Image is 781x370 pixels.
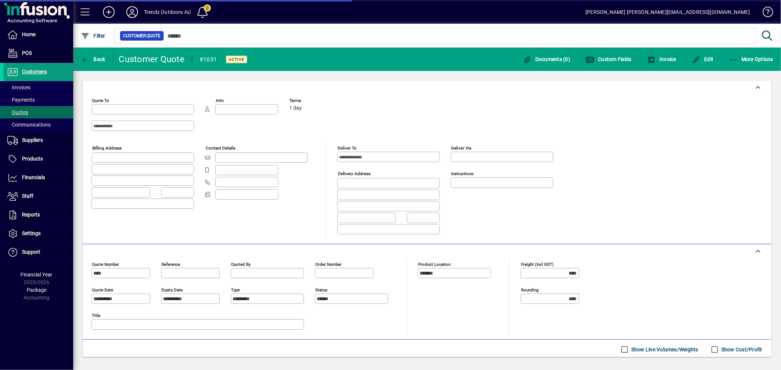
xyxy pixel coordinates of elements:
[92,313,100,318] mat-label: Title
[729,56,774,62] span: More Options
[120,5,144,19] button: Profile
[81,56,105,62] span: Back
[92,287,113,292] mat-label: Quote date
[4,131,73,150] a: Suppliers
[119,53,185,65] div: Customer Quote
[92,98,109,103] mat-label: Quote To
[27,287,47,293] span: Package
[585,6,750,18] div: [PERSON_NAME] [PERSON_NAME][EMAIL_ADDRESS][DOMAIN_NAME]
[4,44,73,63] a: POS
[216,98,224,103] mat-label: Attn
[161,261,180,267] mat-label: Reference
[22,50,32,56] span: POS
[22,156,43,162] span: Products
[522,56,570,62] span: Documents (0)
[21,272,53,277] span: Financial Year
[22,249,40,255] span: Support
[144,6,191,18] div: Trendz Outdoors AU
[22,69,47,75] span: Customers
[418,261,451,267] mat-label: Product location
[73,53,114,66] app-page-header-button: Back
[81,33,105,39] span: Filter
[289,98,333,103] span: Terms
[630,346,698,353] label: Show Line Volumes/Weights
[22,137,43,143] span: Suppliers
[161,287,183,292] mat-label: Expiry date
[7,109,28,115] span: Quotes
[92,261,119,267] mat-label: Quote number
[647,56,676,62] span: Invoice
[97,5,120,19] button: Add
[4,169,73,187] a: Financials
[4,118,73,131] a: Communications
[22,174,45,180] span: Financials
[585,56,632,62] span: Custom Fields
[4,187,73,205] a: Staff
[4,243,73,261] a: Support
[289,105,302,111] span: 1 day
[315,287,327,292] mat-label: Status
[521,53,572,66] button: Documents (0)
[22,230,41,236] span: Settings
[690,53,715,66] button: Edit
[200,54,217,65] div: #1031
[7,122,51,128] span: Communications
[7,84,30,90] span: Invoices
[79,53,107,66] button: Back
[315,261,342,267] mat-label: Order number
[231,261,250,267] mat-label: Quoted by
[22,31,36,37] span: Home
[451,146,471,151] mat-label: Deliver via
[22,212,40,218] span: Reports
[338,146,357,151] mat-label: Deliver To
[727,53,776,66] button: More Options
[22,193,33,199] span: Staff
[4,106,73,118] a: Quotes
[521,287,539,292] mat-label: Rounding
[4,26,73,44] a: Home
[720,346,762,353] label: Show Cost/Profit
[79,29,107,42] button: Filter
[231,287,240,292] mat-label: Type
[692,56,714,62] span: Edit
[521,261,554,267] mat-label: Freight (incl GST)
[229,57,244,62] span: Active
[7,97,35,103] span: Payments
[4,81,73,94] a: Invoices
[123,32,161,39] span: Customer Quote
[4,224,73,243] a: Settings
[4,94,73,106] a: Payments
[757,1,772,25] a: Knowledge Base
[4,150,73,168] a: Products
[645,53,678,66] button: Invoice
[451,171,473,176] mat-label: Instructions
[4,206,73,224] a: Reports
[584,53,633,66] button: Custom Fields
